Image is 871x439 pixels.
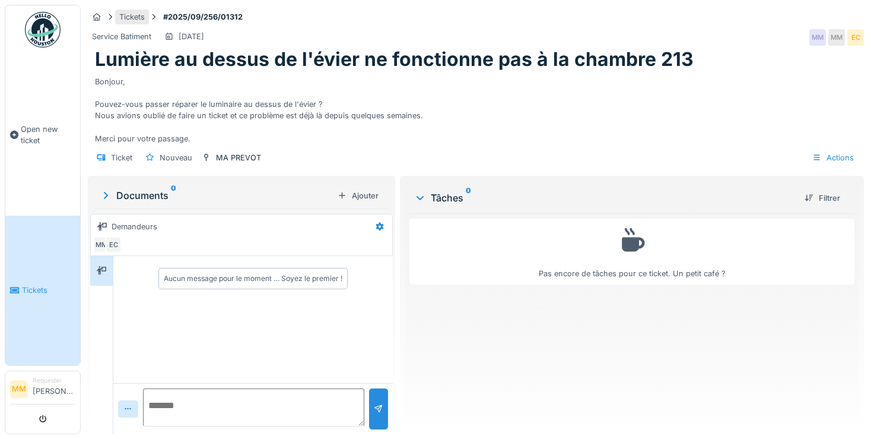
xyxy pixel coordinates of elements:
[800,190,845,206] div: Filtrer
[417,224,847,279] div: Pas encore de tâches pour ce ticket. Un petit café ?
[21,124,75,146] span: Open new ticket
[333,188,383,204] div: Ajouter
[119,11,145,23] div: Tickets
[847,29,864,46] div: EC
[5,216,80,366] a: Tickets
[111,152,132,163] div: Ticket
[95,48,694,71] h1: Lumière au dessus de l'évier ne fonctionne pas à la chambre 213
[10,376,75,405] a: MM Requester[PERSON_NAME]
[93,236,110,253] div: MM
[33,376,75,385] div: Requester
[112,221,157,232] div: Demandeurs
[828,29,845,46] div: MM
[466,191,471,205] sup: 0
[95,71,857,144] div: Bonjour, Pouvez-vous passer réparer le luminaire au dessus de l'évier ? Nous avions oublié de fai...
[92,31,151,42] div: Service Batiment
[5,54,80,216] a: Open new ticket
[160,152,192,163] div: Nouveau
[33,376,75,402] li: [PERSON_NAME]
[164,273,342,284] div: Aucun message pour le moment … Soyez le premier !
[809,29,826,46] div: MM
[25,12,61,48] img: Badge_color-CXgf-gQk.svg
[216,152,261,163] div: MA PREVOT
[10,380,28,398] li: MM
[105,236,122,253] div: EC
[158,11,247,23] strong: #2025/09/256/01312
[179,31,204,42] div: [DATE]
[100,188,333,203] div: Documents
[171,188,176,203] sup: 0
[22,285,75,296] span: Tickets
[414,191,795,205] div: Tâches
[807,149,859,166] div: Actions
